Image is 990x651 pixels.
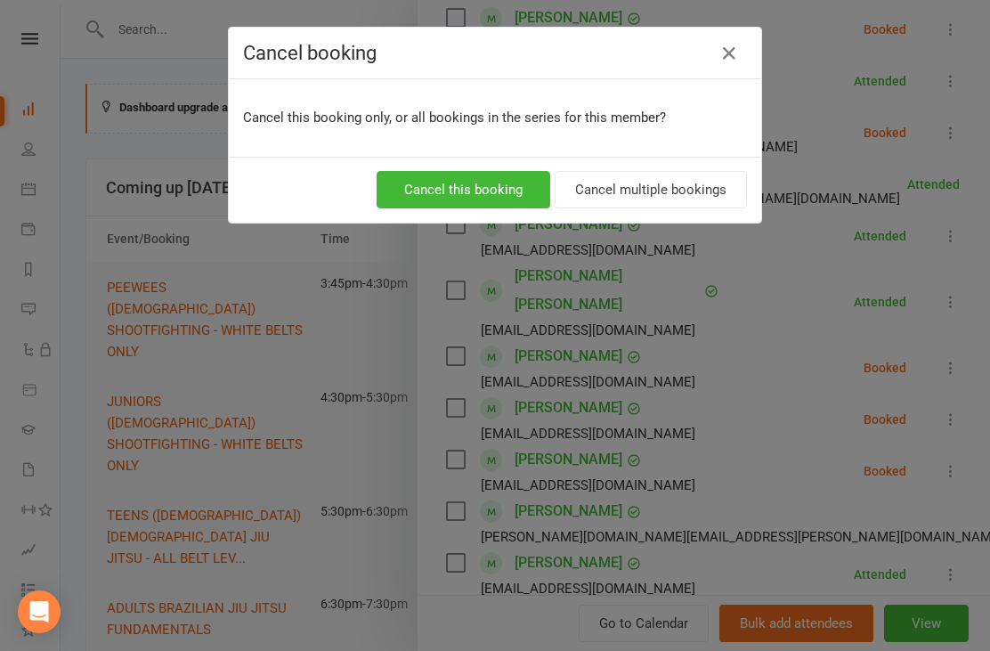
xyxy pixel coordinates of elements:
h4: Cancel booking [243,42,747,64]
button: Cancel this booking [377,171,550,208]
div: Open Intercom Messenger [18,590,61,633]
button: Cancel multiple bookings [555,171,747,208]
button: Close [715,39,743,68]
p: Cancel this booking only, or all bookings in the series for this member? [243,107,747,128]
